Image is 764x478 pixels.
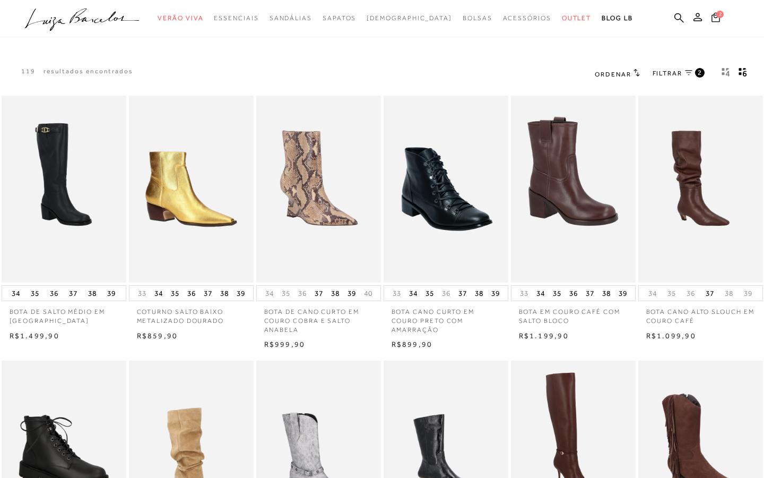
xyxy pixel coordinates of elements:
[129,301,254,326] a: COTURNO SALTO BAIXO METALIZADO DOURADO
[389,288,404,298] button: 33
[3,97,125,281] img: BOTA DE SALTO MÉDIO EM COURO PRETO
[279,288,293,298] button: 35
[135,288,150,298] button: 33
[8,286,23,301] button: 34
[615,286,630,301] button: 39
[741,288,756,298] button: 39
[104,286,119,301] button: 39
[10,331,59,340] span: R$1.499,90
[645,288,660,298] button: 34
[463,14,492,22] span: Bolsas
[21,67,36,76] p: 119
[463,8,492,28] a: categoryNavScreenReaderText
[599,286,614,301] button: 38
[323,14,356,22] span: Sapatos
[295,288,310,298] button: 36
[311,286,326,301] button: 37
[385,97,507,281] img: BOTA CANO CURTO EM COURO PRETO COM AMARRAÇÃO
[47,286,62,301] button: 36
[646,331,696,340] span: R$1.099,90
[439,288,454,298] button: 36
[422,286,437,301] button: 35
[583,286,597,301] button: 37
[137,331,178,340] span: R$859,90
[217,286,232,301] button: 38
[264,340,306,348] span: R$999,90
[270,8,312,28] a: categoryNavScreenReaderText
[406,286,421,301] button: 34
[653,69,682,78] span: FILTRAR
[716,11,724,18] span: 2
[566,286,581,301] button: 36
[664,288,679,298] button: 35
[595,71,631,78] span: Ordenar
[168,286,183,301] button: 35
[503,14,551,22] span: Acessórios
[184,286,199,301] button: 36
[698,68,702,77] span: 2
[151,286,166,301] button: 34
[517,288,532,298] button: 33
[602,8,632,28] a: BLOG LB
[367,14,452,22] span: [DEMOGRAPHIC_DATA]
[323,8,356,28] a: categoryNavScreenReaderText
[44,67,133,76] p: resultados encontrados
[28,286,42,301] button: 35
[683,288,698,298] button: 36
[344,286,359,301] button: 39
[503,8,551,28] a: categoryNavScreenReaderText
[214,14,258,22] span: Essenciais
[214,8,258,28] a: categoryNavScreenReaderText
[233,286,248,301] button: 39
[533,286,548,301] button: 34
[519,331,569,340] span: R$1.199,90
[392,340,433,348] span: R$899,90
[455,286,470,301] button: 37
[708,12,723,26] button: 2
[722,288,736,298] button: 38
[505,286,519,301] button: 40
[262,288,277,298] button: 34
[562,8,592,28] a: categoryNavScreenReaderText
[702,286,717,301] button: 37
[367,8,452,28] a: noSubCategoriesText
[511,301,636,326] a: BOTA EM COURO CAFÉ COM SALTO BLOCO
[638,301,763,326] a: BOTA CANO ALTO SLOUCH EM COURO CAFÉ
[361,288,376,298] button: 40
[472,286,487,301] button: 38
[562,14,592,22] span: Outlet
[639,97,762,281] img: BOTA CANO ALTO SLOUCH EM COURO CAFÉ
[257,97,380,281] img: BOTA DE CANO CURTO EM COURO COBRA E SALTO ANABELA
[158,8,203,28] a: categoryNavScreenReaderText
[201,286,215,301] button: 37
[256,301,381,334] a: BOTA DE CANO CURTO EM COURO COBRA E SALTO ANABELA
[66,286,81,301] button: 37
[602,14,632,22] span: BLOG LB
[512,97,635,281] img: BOTA EM COURO CAFÉ COM SALTO BLOCO
[735,67,750,81] button: gridText6Desc
[550,286,565,301] button: 35
[270,14,312,22] span: Sandálias
[2,301,126,326] a: BOTA DE SALTO MÉDIO EM [GEOGRAPHIC_DATA]
[328,286,343,301] button: 38
[384,301,508,334] a: BOTA CANO CURTO EM COURO PRETO COM AMARRAÇÃO
[488,286,503,301] button: 39
[718,67,733,81] button: Mostrar 4 produtos por linha
[158,14,203,22] span: Verão Viva
[130,97,253,281] img: COTURNO SALTO BAIXO METALIZADO DOURADO
[85,286,100,301] button: 38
